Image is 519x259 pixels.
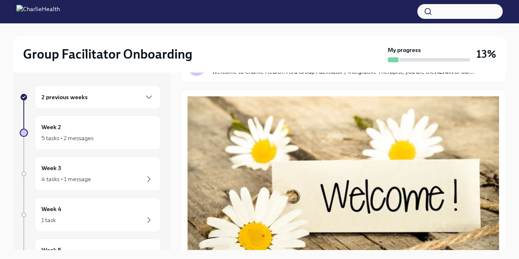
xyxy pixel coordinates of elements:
[41,175,91,183] div: 4 tasks • 1 message
[41,216,56,224] div: 1 task
[476,47,496,61] h3: 13%
[20,157,161,191] a: Week 34 tasks • 1 message
[20,198,161,232] a: Week 41 task
[41,245,61,254] h6: Week 5
[20,116,161,150] a: Week 25 tasks • 2 messages
[41,164,61,173] h6: Week 3
[41,134,94,142] div: 5 tasks • 2 messages
[41,204,62,214] h6: Week 4
[16,5,60,18] img: CharlieHealth
[41,93,88,102] h6: 2 previous weeks
[34,85,161,109] div: 2 previous weeks
[41,123,61,132] h6: Week 2
[388,46,421,54] strong: My progress
[23,46,192,62] h2: Group Facilitator Onboarding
